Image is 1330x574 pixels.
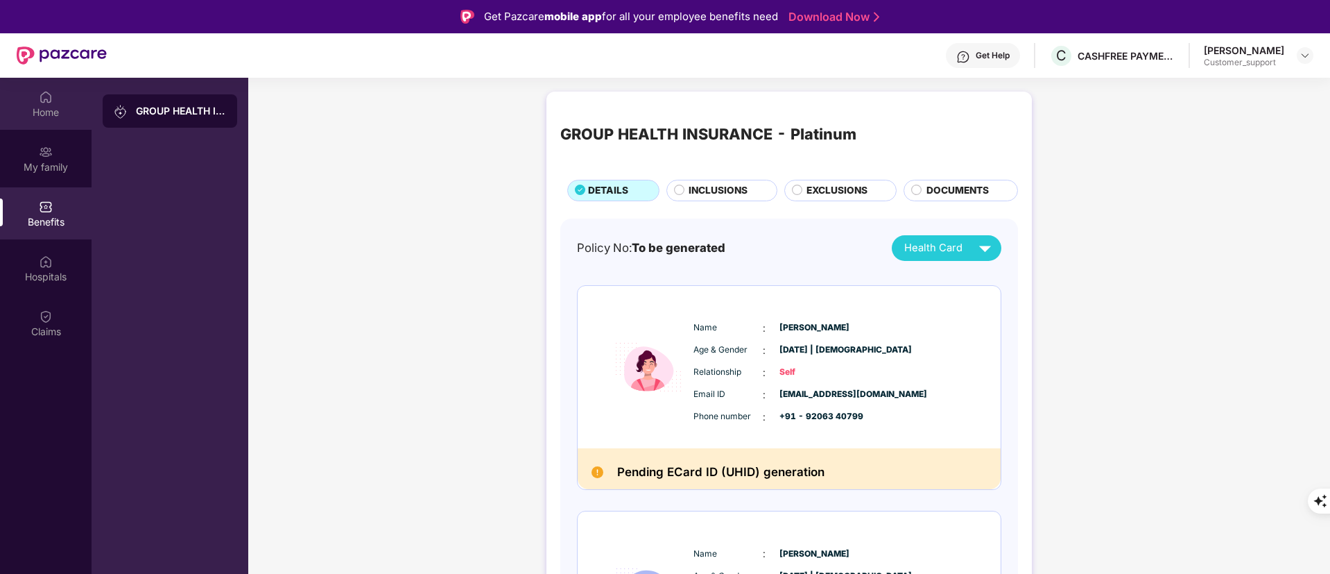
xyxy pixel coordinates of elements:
div: Get Help [976,50,1010,61]
span: C [1056,47,1066,64]
img: svg+xml;base64,PHN2ZyBpZD0iSGVscC0zMngzMiIgeG1sbnM9Imh0dHA6Ly93d3cudzMub3JnLzIwMDAvc3ZnIiB3aWR0aD... [956,50,970,64]
a: Download Now [788,10,875,24]
img: Logo [460,10,474,24]
img: New Pazcare Logo [17,47,107,65]
div: Customer_support [1204,57,1284,68]
strong: mobile app [544,10,602,23]
div: Get Pazcare for all your employee benefits need [484,8,778,25]
img: svg+xml;base64,PHN2ZyBpZD0iRHJvcGRvd24tMzJ4MzIiIHhtbG5zPSJodHRwOi8vd3d3LnczLm9yZy8yMDAwL3N2ZyIgd2... [1299,50,1311,61]
img: Stroke [874,10,879,24]
div: CASHFREE PAYMENTS INDIA PVT. LTD. [1078,49,1175,62]
div: [PERSON_NAME] [1204,44,1284,57]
